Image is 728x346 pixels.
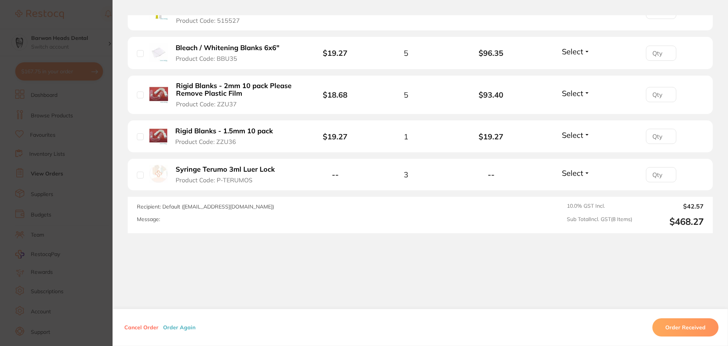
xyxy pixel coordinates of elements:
[646,167,676,182] input: Qty
[149,126,167,144] img: Rigid Blanks - 1.5mm 10 pack
[137,203,274,210] span: Recipient: Default ( [EMAIL_ADDRESS][DOMAIN_NAME] )
[161,324,198,331] button: Order Again
[404,132,408,141] span: 1
[176,101,237,107] span: Product Code: ZZU37
[176,44,279,52] b: Bleach / Whitening Blanks 6x6"
[137,216,160,223] label: Message:
[404,49,408,57] span: 5
[176,166,275,174] b: Syringe Terumo 3ml Luer Lock
[323,48,347,58] b: $19.27
[646,129,676,144] input: Qty
[449,170,534,179] b: --
[323,132,347,141] b: $19.27
[173,165,283,184] button: Syringe Terumo 3ml Luer Lock Product Code: P-TERUMOS
[149,165,168,183] img: Syringe Terumo 3ml Luer Lock
[176,55,237,62] span: Product Code: BBU35
[173,127,282,145] button: Rigid Blanks - 1.5mm 10 pack Product Code: ZZU36
[560,168,592,178] button: Select
[176,17,240,24] span: Product Code: 515527
[175,138,236,145] span: Product Code: ZZU36
[449,7,534,16] b: $15.73
[638,203,704,210] output: $42.57
[638,216,704,227] output: $468.27
[449,132,534,141] b: $19.27
[646,46,676,61] input: Qty
[174,82,296,108] button: Rigid Blanks - 2mm 10 pack Please Remove Plastic Film Product Code: ZZU37
[560,130,592,140] button: Select
[176,177,252,183] span: Product Code: P-TERUMOS
[449,90,534,99] b: $93.40
[562,47,583,56] span: Select
[149,85,168,103] img: Rigid Blanks - 2mm 10 pack Please Remove Plastic Film
[175,127,273,135] b: Rigid Blanks - 1.5mm 10 pack
[404,90,408,99] span: 5
[646,87,676,102] input: Qty
[567,216,632,227] span: Sub Total Incl. GST ( 8 Items)
[562,168,583,178] span: Select
[404,170,408,179] span: 3
[149,43,168,61] img: Bleach / Whitening Blanks 6x6"
[560,88,592,98] button: Select
[332,170,339,179] b: --
[562,88,583,98] span: Select
[449,49,534,57] b: $96.35
[404,7,408,16] span: 1
[173,44,288,62] button: Bleach / Whitening Blanks 6x6" Product Code: BBU35
[122,324,161,331] button: Cancel Order
[560,47,592,56] button: Select
[652,318,718,337] button: Order Received
[562,130,583,140] span: Select
[176,82,293,98] b: Rigid Blanks - 2mm 10 pack Please Remove Plastic Film
[323,90,347,100] b: $18.68
[567,203,632,210] span: 10.0 % GST Incl.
